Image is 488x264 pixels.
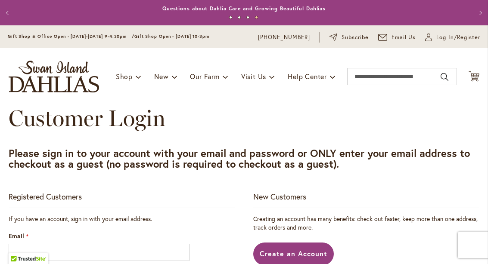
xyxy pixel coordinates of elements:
[258,33,310,42] a: [PHONE_NUMBER]
[6,233,31,258] iframe: Launch Accessibility Center
[241,72,266,81] span: Visit Us
[9,146,470,171] strong: Please sign in to your account with your email and password or ONLY enter your email address to c...
[288,72,327,81] span: Help Center
[436,33,480,42] span: Log In/Register
[8,34,134,39] span: Gift Shop & Office Open - [DATE]-[DATE] 9-4:30pm /
[342,33,369,42] span: Subscribe
[134,34,209,39] span: Gift Shop Open - [DATE] 10-3pm
[9,215,235,223] div: If you have an account, sign in with your email address.
[253,191,306,202] strong: New Customers
[255,16,258,19] button: 4 of 4
[253,215,479,232] p: Creating an account has many benefits: check out faster, keep more than one address, track orders...
[378,33,416,42] a: Email Us
[9,232,24,240] span: Email
[9,104,165,132] span: Customer Login
[154,72,168,81] span: New
[471,4,488,21] button: Next
[238,16,241,19] button: 2 of 4
[260,249,327,258] span: Create an Account
[246,16,249,19] button: 3 of 4
[9,191,82,202] strong: Registered Customers
[116,72,133,81] span: Shop
[425,33,480,42] a: Log In/Register
[229,16,232,19] button: 1 of 4
[392,33,416,42] span: Email Us
[329,33,369,42] a: Subscribe
[162,5,326,12] a: Questions about Dahlia Care and Growing Beautiful Dahlias
[190,72,219,81] span: Our Farm
[9,61,99,92] a: store logo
